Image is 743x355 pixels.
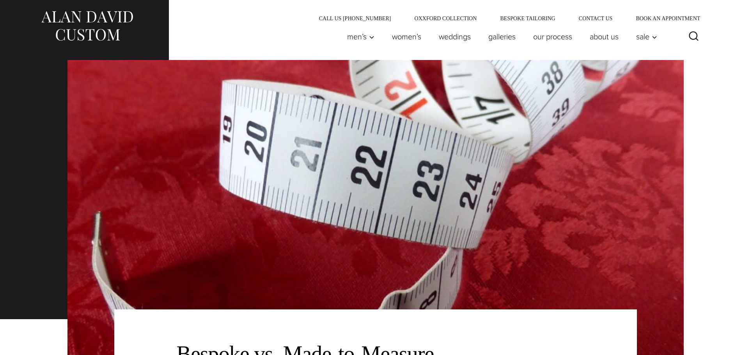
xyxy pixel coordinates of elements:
a: Bespoke Tailoring [488,16,567,21]
a: Galleries [479,29,524,44]
a: weddings [430,29,479,44]
nav: Primary Navigation [338,29,661,44]
a: Call Us [PHONE_NUMBER] [307,16,403,21]
a: Oxxford Collection [403,16,488,21]
a: Contact Us [567,16,624,21]
a: Women’s [383,29,430,44]
span: Sale [636,33,657,41]
span: Men’s [347,33,374,41]
a: Book an Appointment [624,16,703,21]
nav: Secondary Navigation [307,16,703,21]
img: Alan David Custom [40,9,134,43]
a: Our Process [524,29,581,44]
button: View Search Form [684,27,703,46]
a: About Us [581,29,627,44]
